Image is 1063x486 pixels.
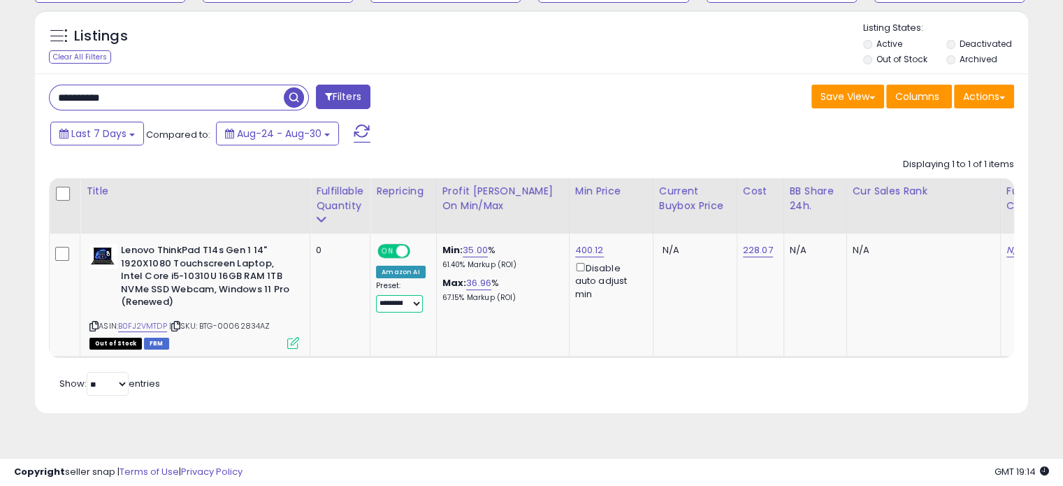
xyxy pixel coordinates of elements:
a: Terms of Use [120,465,179,478]
span: Compared to: [146,128,210,141]
span: Columns [895,90,939,103]
div: Min Price [575,184,647,199]
span: FBM [144,338,169,350]
button: Filters [316,85,370,109]
div: Title [86,184,304,199]
a: 228.07 [743,243,773,257]
span: N/A [663,243,679,257]
label: Active [876,38,902,50]
div: Displaying 1 to 1 of 1 items [903,158,1014,171]
a: Privacy Policy [181,465,243,478]
th: The percentage added to the cost of goods (COGS) that forms the calculator for Min & Max prices. [436,178,569,234]
div: Clear All Filters [49,50,111,64]
b: Min: [442,243,463,257]
div: ASIN: [89,244,299,348]
div: Current Buybox Price [659,184,731,213]
div: Fulfillment Cost [1006,184,1060,213]
b: Max: [442,276,467,290]
button: Save View [811,85,884,108]
div: seller snap | | [14,466,243,479]
span: Last 7 Days [71,127,126,141]
span: OFF [408,245,431,257]
div: % [442,244,558,270]
div: Amazon AI [376,266,425,278]
span: 2025-09-8 19:14 GMT [995,465,1049,478]
div: BB Share 24h. [790,184,841,213]
a: 35.00 [463,243,488,257]
h5: Listings [74,27,128,46]
span: All listings that are currently out of stock and unavailable for purchase on Amazon [89,338,142,350]
b: Lenovo ThinkPad T14s Gen 1 14" 1920X1080 Touchscreen Laptop, Intel Core i5-10310U 16GB RAM 1TB NV... [121,244,291,313]
div: Cost [743,184,778,199]
div: % [442,277,558,303]
button: Aug-24 - Aug-30 [216,122,339,145]
strong: Copyright [14,465,65,478]
div: Cur Sales Rank [853,184,995,199]
a: N/A [1006,243,1023,257]
a: 400.12 [575,243,604,257]
button: Last 7 Days [50,122,144,145]
label: Archived [959,53,997,65]
span: | SKU: BTG-00062834AZ [169,320,270,331]
label: Out of Stock [876,53,927,65]
p: 67.15% Markup (ROI) [442,293,558,303]
p: 61.40% Markup (ROI) [442,260,558,270]
div: Fulfillable Quantity [316,184,364,213]
div: Preset: [376,281,425,313]
label: Deactivated [959,38,1011,50]
div: Disable auto adjust min [575,260,642,301]
a: 36.96 [466,276,491,290]
button: Columns [886,85,952,108]
div: 0 [316,244,359,257]
span: Show: entries [59,377,160,390]
div: Profit [PERSON_NAME] on Min/Max [442,184,563,213]
span: ON [379,245,396,257]
div: N/A [853,244,990,257]
span: Aug-24 - Aug-30 [237,127,321,141]
p: Listing States: [863,22,1028,35]
div: N/A [790,244,836,257]
a: B0FJ2VMTDP [118,320,167,332]
button: Actions [954,85,1014,108]
img: 41ZUyG4vRgL._SL40_.jpg [89,244,117,269]
div: Repricing [376,184,430,199]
